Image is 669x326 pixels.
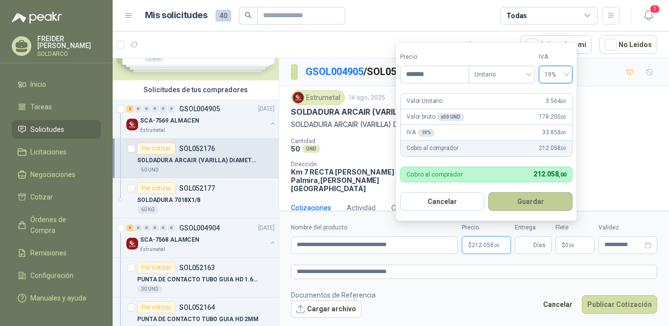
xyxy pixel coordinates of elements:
div: 0 [151,105,159,112]
span: 1 [649,4,660,14]
p: SCA-7569 ALMACEN [140,116,199,125]
a: Negociaciones [12,165,101,184]
img: Logo peakr [12,12,62,24]
div: Estrumetal [291,90,345,105]
span: 212.058 [539,144,566,153]
span: Cotizar [30,192,53,202]
a: Manuales y ayuda [12,289,101,307]
div: 0 [143,105,150,112]
div: 0 [160,105,167,112]
p: Valor Unitario [406,97,442,106]
button: Cargar archivo [291,301,361,318]
div: 0 [135,225,142,231]
span: search [245,12,252,19]
label: Precio [400,52,469,62]
span: Solicitudes [30,124,64,135]
label: Nombre del producto [291,223,458,232]
div: Por cotizar [137,301,175,313]
button: Publicar Cotización [582,295,657,314]
div: 0 [135,105,142,112]
p: Dirección [291,161,399,168]
div: Por cotizar [137,182,175,194]
span: 40 [215,10,231,22]
div: 0 [168,105,175,112]
div: 2 [126,105,134,112]
button: Cancelar [400,192,484,211]
p: SOLDADURA ARCAIR (VARILLA) DIAMETRO 1/4" [137,156,259,165]
a: Tareas [12,98,101,116]
div: Comentarios [391,202,431,213]
h1: Mis solicitudes [145,8,208,23]
img: Company Logo [126,238,138,250]
button: No Leídos [599,35,657,54]
span: 19% [545,67,567,82]
p: $212.058,00 [462,236,511,254]
div: 19 % [418,129,435,137]
p: GSOL004905 [179,105,220,112]
span: Remisiones [30,248,67,258]
p: GSOL004904 [179,225,220,231]
a: Licitaciones [12,143,101,161]
div: 5 [126,225,134,231]
p: SOL052176 [179,145,215,152]
p: 14 ago, 2025 [349,93,385,102]
div: Cotizaciones [291,202,331,213]
img: Company Logo [126,119,138,130]
span: ,00 [560,114,566,120]
p: PUNTA DE CONTACTO TUBO GUIA HD 2MM [137,315,259,324]
span: ,00 [569,243,574,248]
div: 0 [143,225,150,231]
button: 1 [640,7,657,25]
div: 50 UND [137,166,163,174]
span: Negociaciones [30,169,75,180]
span: ,00 [560,130,566,135]
span: 0 [565,242,574,248]
p: Documentos de Referencia [291,290,376,301]
span: 3.564 [546,97,566,106]
span: $ [562,242,565,248]
span: ,00 [560,99,566,104]
img: Company Logo [293,92,304,103]
p: SOLDADURA 7018X1/8 [137,196,200,205]
p: Estrumetal [140,126,165,134]
a: Por cotizarSOL052163PUNTA DE CONTACTO TUBO GUIA HD 1.6MM30 UND [113,258,279,298]
label: Entrega [515,223,551,232]
p: Estrumetal [140,246,165,253]
span: 178.200 [539,112,566,122]
a: Inicio [12,75,101,94]
a: 5 0 0 0 0 0 GSOL004904[DATE] Company LogoSCA-7568 ALAMCENEstrumetal [126,222,277,253]
label: Precio [462,223,511,232]
label: Flete [555,223,595,232]
a: Cotizar [12,188,101,206]
span: Manuales y ayuda [30,293,86,303]
span: Licitaciones [30,147,67,157]
div: UND [302,145,320,153]
span: 33.858 [542,128,566,137]
div: 30 UND [137,285,163,293]
span: 212.058 [472,242,500,248]
div: Solicitudes de tus compradores [113,80,279,99]
p: SOLDADURA ARCAIR (VARILLA) DIAMETRO 1/4" [291,119,657,130]
p: SOLDADURA ARCAIR (VARILLA) DIAMETRO 1/4" [291,107,471,117]
span: ,00 [560,146,566,151]
p: SOL052164 [179,304,215,311]
span: 212.058 [533,170,566,178]
a: Configuración [12,266,101,285]
div: 0 [160,225,167,231]
p: 50 [291,145,300,153]
a: GSOL004905 [306,66,363,77]
div: 1 - 35 de 35 [456,37,513,52]
a: Remisiones [12,244,101,262]
span: ,00 [494,243,500,248]
a: 2 0 0 0 0 0 GSOL004905[DATE] Company LogoSCA-7569 ALMACENEstrumetal [126,103,277,134]
div: Por cotizar [137,143,175,154]
div: 0 [168,225,175,231]
span: Órdenes de Compra [30,214,92,236]
button: Guardar [488,192,573,211]
span: ,00 [558,172,566,178]
button: Asignado a mi [521,35,592,54]
div: 0 [151,225,159,231]
span: Unitario [475,67,529,82]
p: PUNTA DE CONTACTO TUBO GUIA HD 1.6MM [137,275,259,284]
p: SOL052177 [179,185,215,192]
